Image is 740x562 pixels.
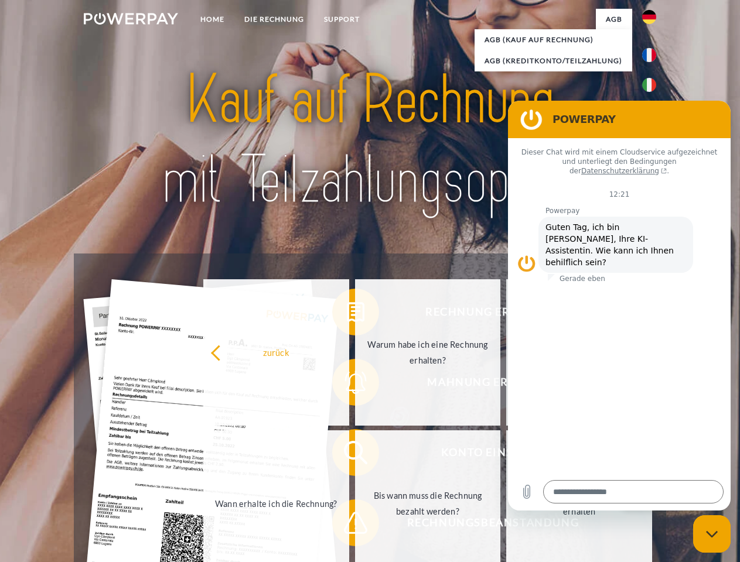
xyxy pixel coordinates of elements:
[210,495,342,511] div: Wann erhalte ich die Rechnung?
[642,78,656,92] img: it
[475,29,632,50] a: AGB (Kauf auf Rechnung)
[210,344,342,360] div: zurück
[112,56,628,224] img: title-powerpay_de.svg
[362,337,494,368] div: Warum habe ich eine Rechnung erhalten?
[596,9,632,30] a: agb
[642,48,656,62] img: fr
[508,101,731,510] iframe: Messaging-Fenster
[84,13,178,25] img: logo-powerpay-white.svg
[314,9,370,30] a: SUPPORT
[362,488,494,519] div: Bis wann muss die Rechnung bezahlt werden?
[642,10,656,24] img: de
[190,9,234,30] a: Home
[234,9,314,30] a: DIE RECHNUNG
[693,515,731,553] iframe: Schaltfläche zum Öffnen des Messaging-Fensters; Konversation läuft
[506,279,652,426] a: Was habe ich noch offen, ist meine Zahlung eingegangen?
[475,50,632,71] a: AGB (Kreditkonto/Teilzahlung)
